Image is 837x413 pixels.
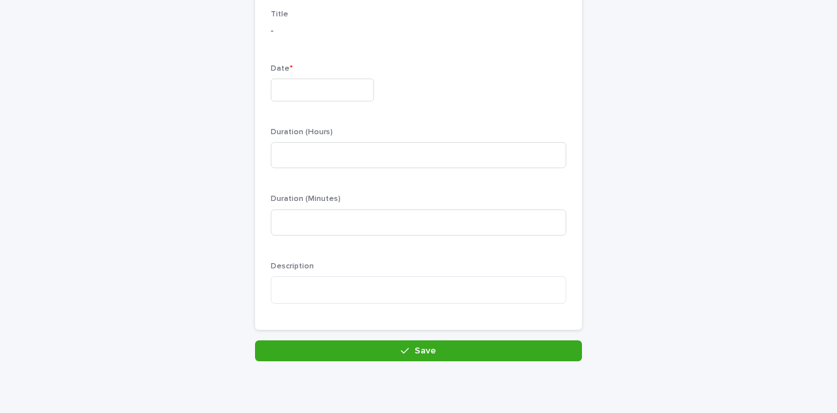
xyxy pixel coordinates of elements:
span: Date [271,65,293,73]
span: Description [271,262,314,270]
p: - [271,24,566,38]
span: Duration (Hours) [271,128,333,136]
span: Duration (Minutes) [271,195,341,203]
span: Title [271,10,288,18]
span: Save [415,346,436,355]
button: Save [255,340,582,361]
